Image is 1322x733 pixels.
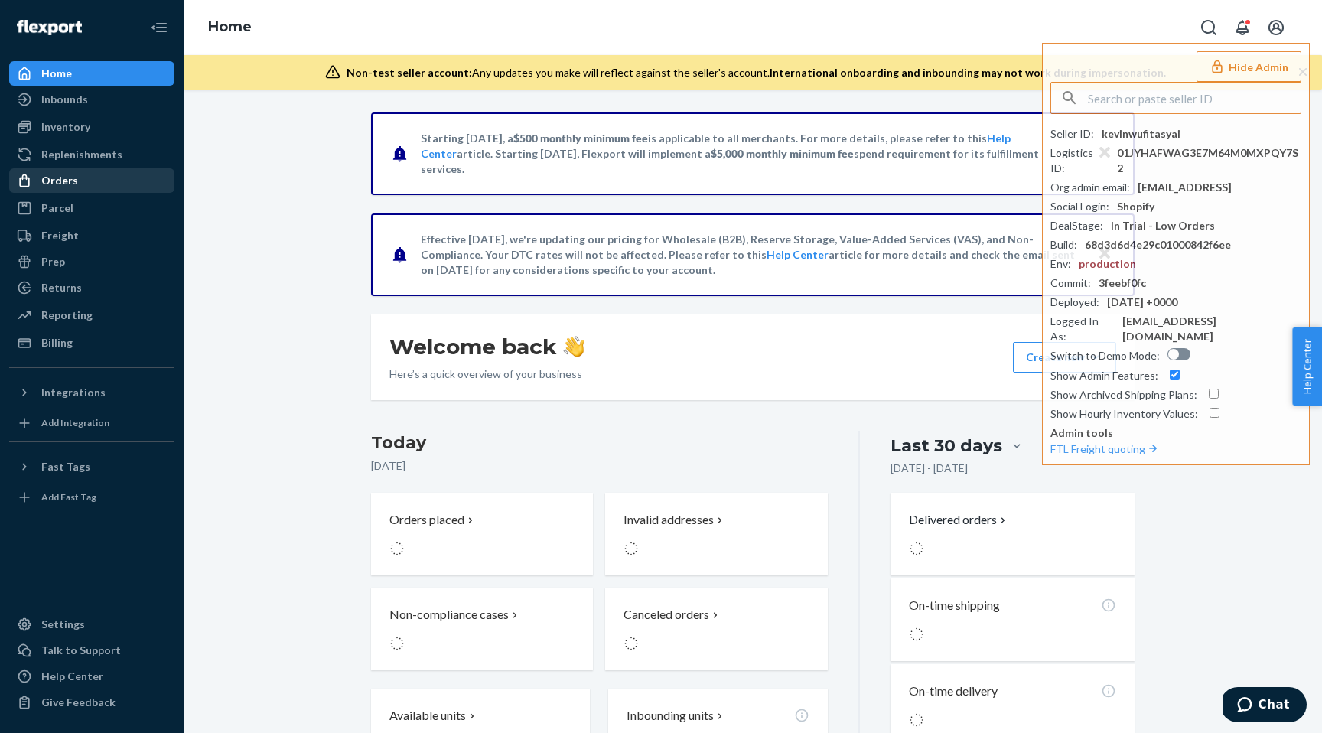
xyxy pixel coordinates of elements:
a: Replenishments [9,142,174,167]
button: Give Feedback [9,690,174,715]
div: Integrations [41,385,106,400]
div: Show Archived Shipping Plans : [1050,387,1197,402]
div: Home [41,66,72,81]
p: [DATE] [371,458,828,474]
p: Effective [DATE], we're updating our pricing for Wholesale (B2B), Reserve Storage, Value-Added Se... [421,232,1083,278]
div: Help Center [41,669,103,684]
div: production [1079,256,1136,272]
p: Inbounding units [627,707,714,725]
a: FTL Freight quoting [1050,442,1161,455]
button: Canceled orders [605,588,827,670]
p: Invalid addresses [624,511,714,529]
div: Seller ID : [1050,126,1094,142]
h1: Welcome back [389,333,584,360]
button: Invalid addresses [605,493,827,575]
div: [EMAIL_ADDRESS][DOMAIN_NAME] [1122,314,1301,344]
div: In Trial - Low Orders [1111,218,1215,233]
div: Prep [41,254,65,269]
div: Commit : [1050,275,1091,291]
button: Orders placed [371,493,593,575]
p: On-time shipping [909,597,1000,614]
button: Create new [1013,342,1116,373]
div: Replenishments [41,147,122,162]
div: Org admin email : [1050,180,1130,195]
span: $500 monthly minimum fee [513,132,648,145]
p: Canceled orders [624,606,709,624]
a: Help Center [9,664,174,689]
div: 68d3d6d4e29c01000842f6ee [1085,237,1231,252]
iframe: Opens a widget where you can chat to one of our agents [1223,687,1307,725]
div: [DATE] +0000 [1107,295,1177,310]
div: Inbounds [41,92,88,107]
div: Orders [41,173,78,188]
div: Give Feedback [41,695,116,710]
input: Search or paste seller ID [1088,83,1301,113]
button: Help Center [1292,327,1322,406]
div: Shopify [1117,199,1154,214]
div: Talk to Support [41,643,121,658]
button: Close Navigation [144,12,174,43]
button: Talk to Support [9,638,174,663]
h3: Today [371,431,828,455]
div: [EMAIL_ADDRESS] [1138,180,1232,195]
button: Fast Tags [9,454,174,479]
button: Integrations [9,380,174,405]
p: Non-compliance cases [389,606,509,624]
div: Show Hourly Inventory Values : [1050,406,1198,422]
div: Any updates you make will reflect against the seller's account. [347,65,1166,80]
a: Reporting [9,303,174,327]
div: Deployed : [1050,295,1099,310]
div: Switch to Demo Mode : [1050,348,1160,363]
a: Add Integration [9,411,174,435]
div: Logistics ID : [1050,145,1109,176]
a: Orders [9,168,174,193]
a: Home [208,18,252,35]
a: Settings [9,612,174,637]
a: Parcel [9,196,174,220]
div: Billing [41,335,73,350]
div: Env : [1050,256,1071,272]
button: Hide Admin [1197,51,1301,82]
div: Reporting [41,308,93,323]
p: Available units [389,707,466,725]
a: Returns [9,275,174,300]
a: Prep [9,249,174,274]
span: $5,000 monthly minimum fee [711,147,854,160]
div: Logged In As : [1050,314,1115,344]
div: DealStage : [1050,218,1103,233]
div: Social Login : [1050,199,1109,214]
div: Add Integration [41,416,109,429]
p: Starting [DATE], a is applicable to all merchants. For more details, please refer to this article... [421,131,1083,177]
div: Fast Tags [41,459,90,474]
div: Parcel [41,200,73,216]
button: Open Search Box [1193,12,1224,43]
button: Open account menu [1261,12,1291,43]
span: International onboarding and inbounding may not work during impersonation. [770,66,1166,79]
img: Flexport logo [17,20,82,35]
button: Delivered orders [909,511,1009,529]
ol: breadcrumbs [196,5,264,50]
p: Admin tools [1050,425,1301,441]
a: Inbounds [9,87,174,112]
a: Add Fast Tag [9,485,174,510]
div: 01JYHAFWAG3E7M64M0MXPQY7S2 [1117,145,1301,176]
p: Here’s a quick overview of your business [389,366,584,382]
div: Build : [1050,237,1077,252]
p: Orders placed [389,511,464,529]
a: Help Center [767,248,829,261]
span: Non-test seller account: [347,66,472,79]
a: Freight [9,223,174,248]
div: Inventory [41,119,90,135]
a: Inventory [9,115,174,139]
p: [DATE] - [DATE] [891,461,968,476]
div: Returns [41,280,82,295]
div: Settings [41,617,85,632]
button: Non-compliance cases [371,588,593,670]
div: kevinwufitasyai [1102,126,1180,142]
div: Last 30 days [891,434,1002,458]
div: 3feebf0fc [1099,275,1146,291]
button: Open notifications [1227,12,1258,43]
div: Freight [41,228,79,243]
